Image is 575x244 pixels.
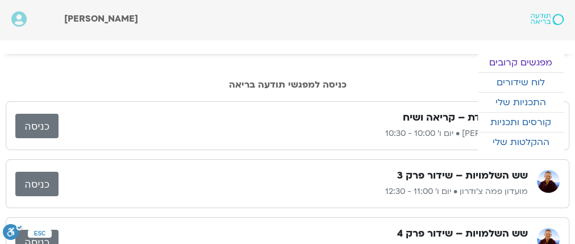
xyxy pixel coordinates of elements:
p: מועדון פמה צ'ודרון • יום ו׳ 11:00 - 12:30 [59,185,528,198]
h3: שש השלמויות – שידור פרק 4 [397,227,528,241]
a: לוח שידורים [478,73,564,92]
h3: שש השלמויות – שידור פרק 3 [397,169,528,183]
span: [PERSON_NAME] [64,13,138,25]
h2: כניסה למפגשי תודעה בריאה [6,80,569,90]
a: כניסה [15,172,59,196]
img: מועדון פמה צ'ודרון [537,170,560,193]
a: ההקלטות שלי [478,133,564,152]
a: התכניות שלי [478,93,564,112]
a: מפגשים קרובים [478,53,564,72]
a: כניסה [15,114,59,138]
p: [PERSON_NAME] • יום ו׳ 10:00 - 10:30 [59,127,528,140]
h3: סנגהה לומדת – קריאה ושיח [403,111,528,125]
a: קורסים ותכניות [478,113,564,132]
